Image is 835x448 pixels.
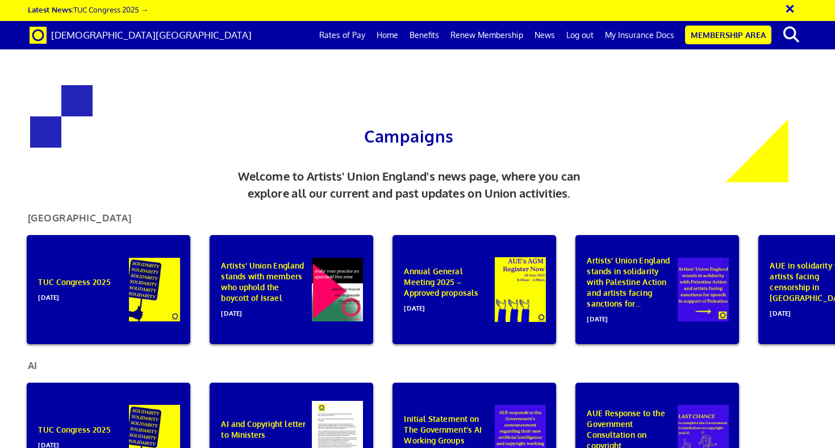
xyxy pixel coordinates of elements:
[221,260,308,319] p: Artists’ Union England stands with members who uphold the boycott of Israel
[51,29,252,41] span: [DEMOGRAPHIC_DATA][GEOGRAPHIC_DATA]
[19,213,140,228] h2: [GEOGRAPHIC_DATA]
[404,266,491,313] p: Annual General Meeting 2025 – Approved proposals
[384,235,565,344] a: Annual General Meeting 2025 – Approved proposals[DATE]
[685,26,771,44] a: Membership Area
[221,303,308,319] span: [DATE]
[364,126,453,146] span: Campaigns
[18,235,199,344] a: TUC Congress 2025[DATE]
[314,21,371,49] a: Rates of Pay
[38,287,126,303] span: [DATE]
[19,361,46,376] h2: AI
[445,21,529,49] a: Renew Membership
[371,21,404,49] a: Home
[774,23,808,47] button: search
[224,168,595,202] p: Welcome to Artists' Union England's news page, where you can explore all our current and past upd...
[561,21,599,49] a: Log out
[404,21,445,49] a: Benefits
[567,235,748,344] a: Artists’ Union England stands in solidarity with Palestine Action and artists facing sanctions fo...
[21,21,260,49] a: Brand [DEMOGRAPHIC_DATA][GEOGRAPHIC_DATA]
[201,235,382,344] a: Artists’ Union England stands with members who uphold the boycott of Israel[DATE]
[404,298,491,313] span: [DATE]
[28,5,73,14] strong: Latest News:
[587,309,674,324] span: [DATE]
[38,277,126,303] p: TUC Congress 2025
[28,5,148,14] a: Latest News:TUC Congress 2025 →
[599,21,680,49] a: My Insurance Docs
[529,21,561,49] a: News
[587,255,674,324] p: Artists’ Union England stands in solidarity with Palestine Action and artists facing sanctions fo...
